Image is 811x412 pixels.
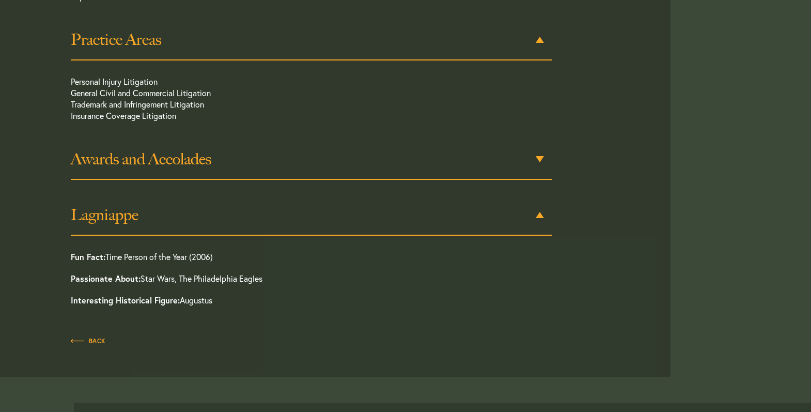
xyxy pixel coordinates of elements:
strong: Fun Fact: [71,251,105,262]
span: Back [71,338,106,344]
a: Back [71,334,106,346]
h3: Awards and Accolades [71,150,552,169]
h3: Practice Areas [71,30,552,49]
p: Augustus [71,289,504,311]
p: Personal Injury Litigation General Civil and Commercial Litigation Trademark and Infringement Lit... [71,76,504,127]
h3: Lagniappe [71,206,552,224]
strong: Interesting Historical Figure: [71,295,180,306]
p: Star Wars, The Philadelphia Eagles [71,268,504,289]
p: Time Person of the Year (2006) [71,251,504,268]
strong: Passionate About: [71,273,141,284]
